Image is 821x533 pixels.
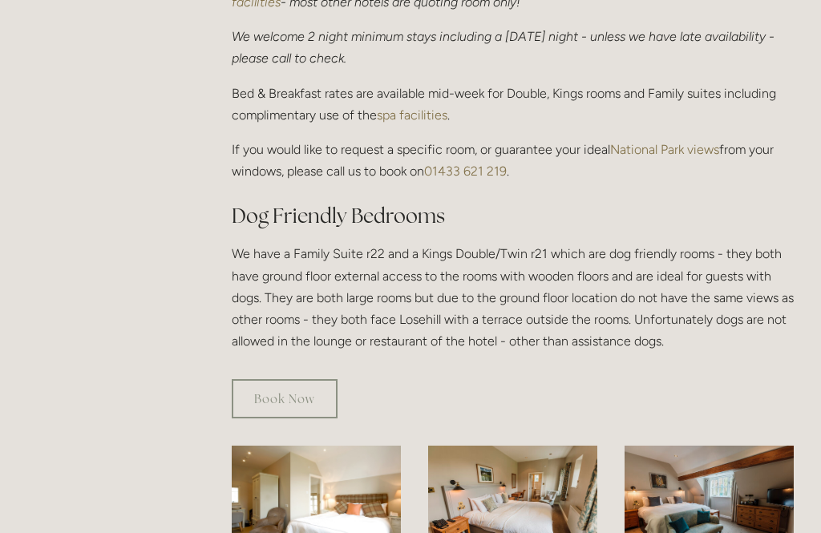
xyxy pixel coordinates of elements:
a: spa facilities [377,107,447,123]
a: 01433 621 219 [424,164,507,179]
em: We welcome 2 night minimum stays including a [DATE] night - unless we have late availability - pl... [232,29,778,66]
h2: Dog Friendly Bedrooms [232,202,794,230]
a: Book Now [232,379,338,418]
p: If you would like to request a specific room, or guarantee your ideal from your windows, please c... [232,139,794,182]
p: Bed & Breakfast rates are available mid-week for Double, Kings rooms and Family suites including ... [232,83,794,126]
a: National Park views [610,142,719,157]
p: We have a Family Suite r22 and a Kings Double/Twin r21 which are dog friendly rooms - they both h... [232,243,794,352]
